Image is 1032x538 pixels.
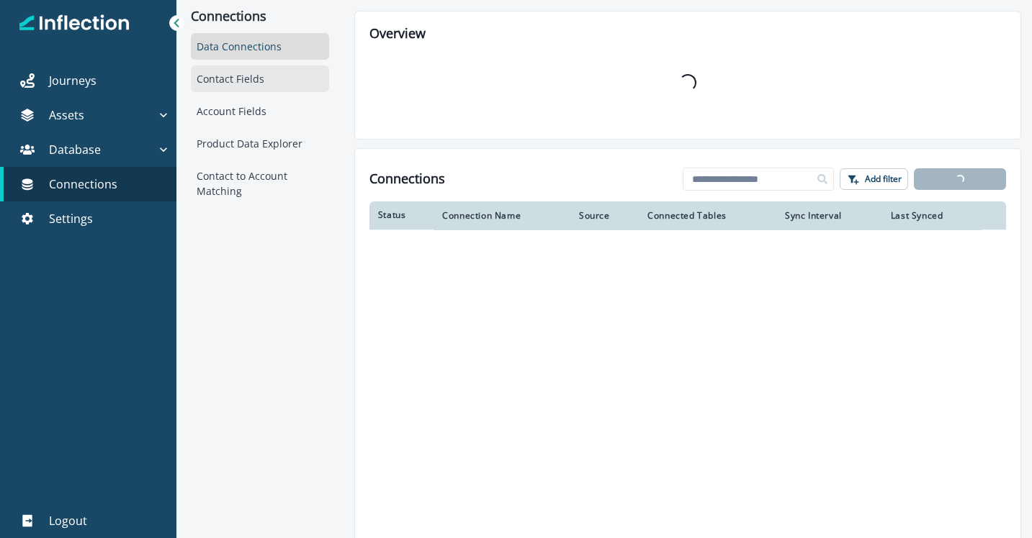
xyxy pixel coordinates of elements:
[191,98,329,124] div: Account Fields
[785,210,874,222] div: Sync Interval
[442,210,562,222] div: Connection Name
[865,174,902,184] p: Add filter
[191,33,329,60] div: Data Connections
[191,163,329,204] div: Contact to Account Matching
[369,26,1006,42] h2: Overview
[49,72,97,89] p: Journeys
[191,130,329,157] div: Product Data Explorer
[49,106,84,124] p: Assets
[891,210,973,222] div: Last Synced
[19,13,130,33] img: Inflection
[49,210,93,227] p: Settings
[647,210,768,222] div: Connected Tables
[191,9,329,24] p: Connections
[579,210,630,222] div: Source
[49,512,87,529] p: Logout
[49,175,117,193] p: Connections
[840,168,908,190] button: Add filter
[191,65,329,92] div: Contact Fields
[49,141,101,158] p: Database
[369,171,445,187] h1: Connections
[378,209,425,221] div: Status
